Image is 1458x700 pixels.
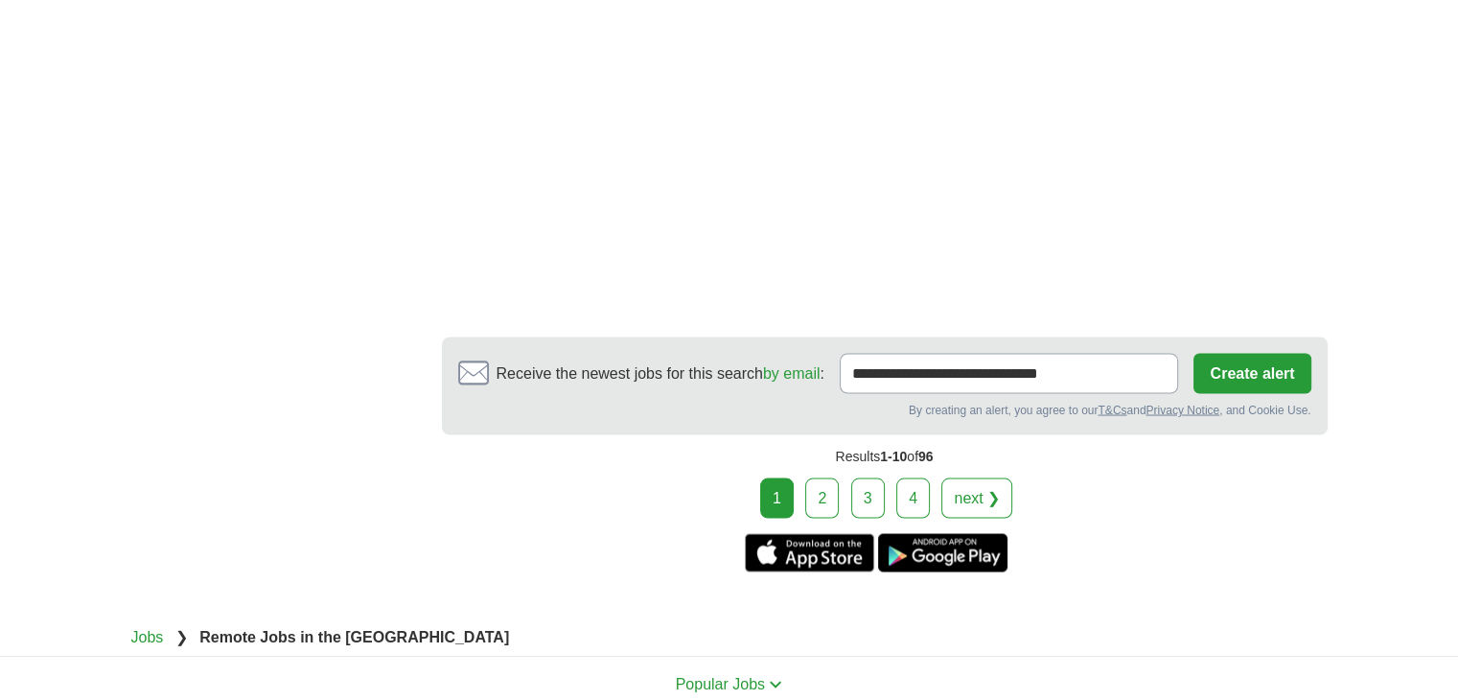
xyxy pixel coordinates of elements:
[805,478,839,518] a: 2
[497,362,824,385] span: Receive the newest jobs for this search :
[199,628,509,644] strong: Remote Jobs in the [GEOGRAPHIC_DATA]
[896,478,930,518] a: 4
[442,434,1328,478] div: Results of
[131,628,164,644] a: Jobs
[878,533,1007,572] a: Get the Android app
[676,675,765,691] span: Popular Jobs
[175,628,188,644] span: ❯
[880,448,907,463] span: 1-10
[760,478,794,518] div: 1
[1193,353,1310,393] button: Create alert
[1098,403,1126,416] a: T&Cs
[1146,403,1219,416] a: Privacy Notice
[458,401,1311,418] div: By creating an alert, you agree to our and , and Cookie Use.
[769,680,782,688] img: toggle icon
[941,478,1012,518] a: next ❯
[918,448,934,463] span: 96
[745,533,874,572] a: Get the iPhone app
[851,478,885,518] a: 3
[763,364,821,381] a: by email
